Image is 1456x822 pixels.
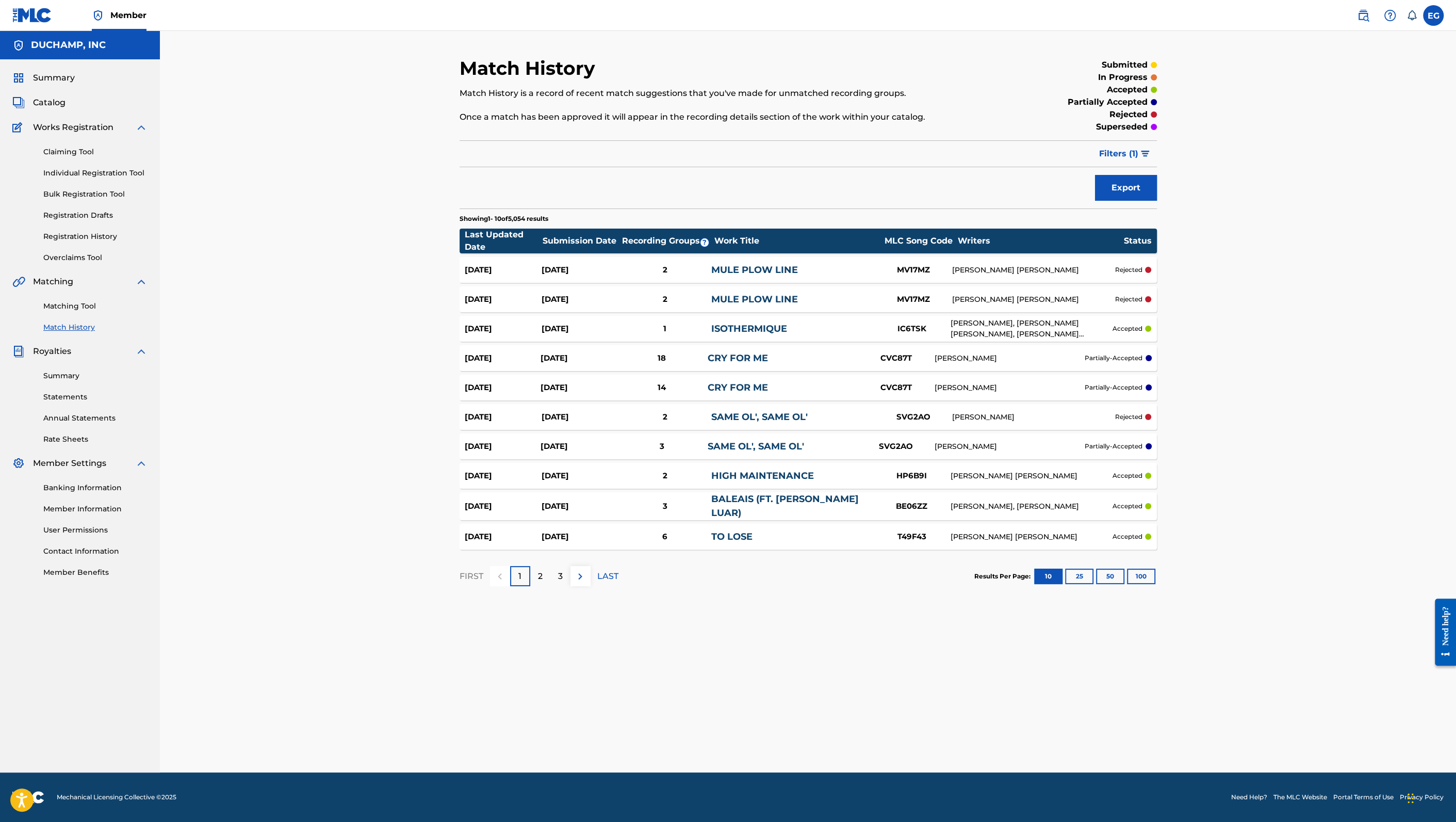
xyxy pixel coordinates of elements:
div: [DATE] [465,323,542,335]
p: rejected [1115,412,1142,422]
img: expand [135,121,148,134]
div: Last Updated Date [465,229,542,253]
a: Registration History [43,231,148,242]
a: CRY FOR ME [708,352,768,364]
a: CatalogCatalog [12,96,66,109]
a: Public Search [1353,5,1373,26]
div: 2 [619,264,712,276]
img: search [1357,9,1369,22]
p: superseded [1096,121,1148,133]
span: Summary [33,72,75,84]
a: SummarySummary [12,72,75,84]
div: BE06ZZ [873,501,951,512]
p: 2 [538,570,543,583]
p: rejected [1115,265,1142,275]
a: MULE PLOW LINE [711,294,798,305]
div: [DATE] [541,382,616,394]
a: Rate Sheets [43,434,148,445]
div: 2 [618,470,711,482]
div: [DATE] [542,501,618,512]
iframe: Resource Center [1427,591,1456,674]
span: Filters ( 1 ) [1099,148,1138,160]
a: Individual Registration Tool [43,168,148,179]
div: MV17MZ [874,264,952,276]
div: [DATE] [465,531,542,543]
div: [DATE] [542,411,619,423]
div: Status [1123,235,1151,247]
p: accepted [1112,324,1142,333]
div: [DATE] [542,294,619,305]
img: filter [1141,151,1150,157]
div: [DATE] [542,470,618,482]
div: MLC Song Code [880,235,957,247]
img: Member Settings [12,457,25,470]
div: [PERSON_NAME] [PERSON_NAME] [952,294,1115,305]
span: Works Registration [33,121,113,134]
div: [DATE] [465,382,541,394]
a: Bulk Registration Tool [43,189,148,200]
p: Match History is a record of recent match suggestions that you've made for unmatched recording gr... [460,87,996,100]
div: Notifications [1406,10,1417,21]
img: help [1384,9,1396,22]
img: Works Registration [12,121,26,134]
p: partially accepted [1068,96,1148,108]
a: ISOTHERMIQUE [711,323,787,334]
img: expand [135,345,148,358]
a: SAME OL', SAME OL' [708,441,804,452]
div: SVG2AO [874,411,952,423]
div: T49F43 [873,531,951,543]
a: User Permissions [43,525,148,536]
div: Recording Groups [620,235,713,247]
a: SAME OL', SAME OL' [711,411,808,423]
span: Member Settings [33,457,106,470]
div: SVG2AO [857,441,935,453]
img: expand [135,457,148,470]
p: submitted [1102,59,1148,71]
div: MV17MZ [874,294,952,305]
div: [PERSON_NAME] [935,353,1085,364]
div: [DATE] [465,501,542,512]
iframe: Chat Widget [1404,772,1456,822]
div: [PERSON_NAME] [PERSON_NAME] [952,265,1115,276]
a: Registration Drafts [43,210,148,221]
button: Filters (1) [1093,141,1157,167]
h5: DUCHAMP, INC [31,39,106,51]
p: accepted [1112,502,1142,511]
div: [DATE] [465,264,542,276]
a: Portal Terms of Use [1333,793,1394,802]
p: FIRST [460,570,483,583]
a: MULE PLOW LINE [711,264,798,276]
span: Matching [33,276,73,288]
div: [DATE] [541,441,616,453]
img: Royalties [12,345,25,358]
a: Member Benefits [43,567,148,578]
a: Claiming Tool [43,147,148,157]
div: 6 [618,531,711,543]
div: Drag [1408,783,1414,814]
div: [PERSON_NAME] [PERSON_NAME] [951,471,1113,481]
div: IC6TSK [873,323,951,335]
a: HIGH MAINTENANCE [711,470,814,481]
div: 1 [618,323,711,335]
a: Statements [43,392,148,402]
p: 1 [518,570,521,583]
p: Showing 1 - 10 of 5,054 results [460,214,548,223]
div: User Menu [1423,5,1444,26]
span: Member [110,9,146,21]
button: 50 [1096,569,1124,584]
div: Work Title [714,235,879,247]
div: CVC87T [857,382,935,394]
a: Matching Tool [43,301,148,312]
a: Summary [43,370,148,381]
div: [DATE] [542,531,618,543]
button: 10 [1034,569,1062,584]
img: Catalog [12,96,25,109]
a: CRY FOR ME [708,382,768,393]
span: Royalties [33,345,71,358]
div: 18 [616,352,708,364]
div: [PERSON_NAME], [PERSON_NAME] [951,501,1113,512]
a: Member Information [43,504,148,514]
div: [DATE] [465,470,542,482]
img: logo [12,791,44,803]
